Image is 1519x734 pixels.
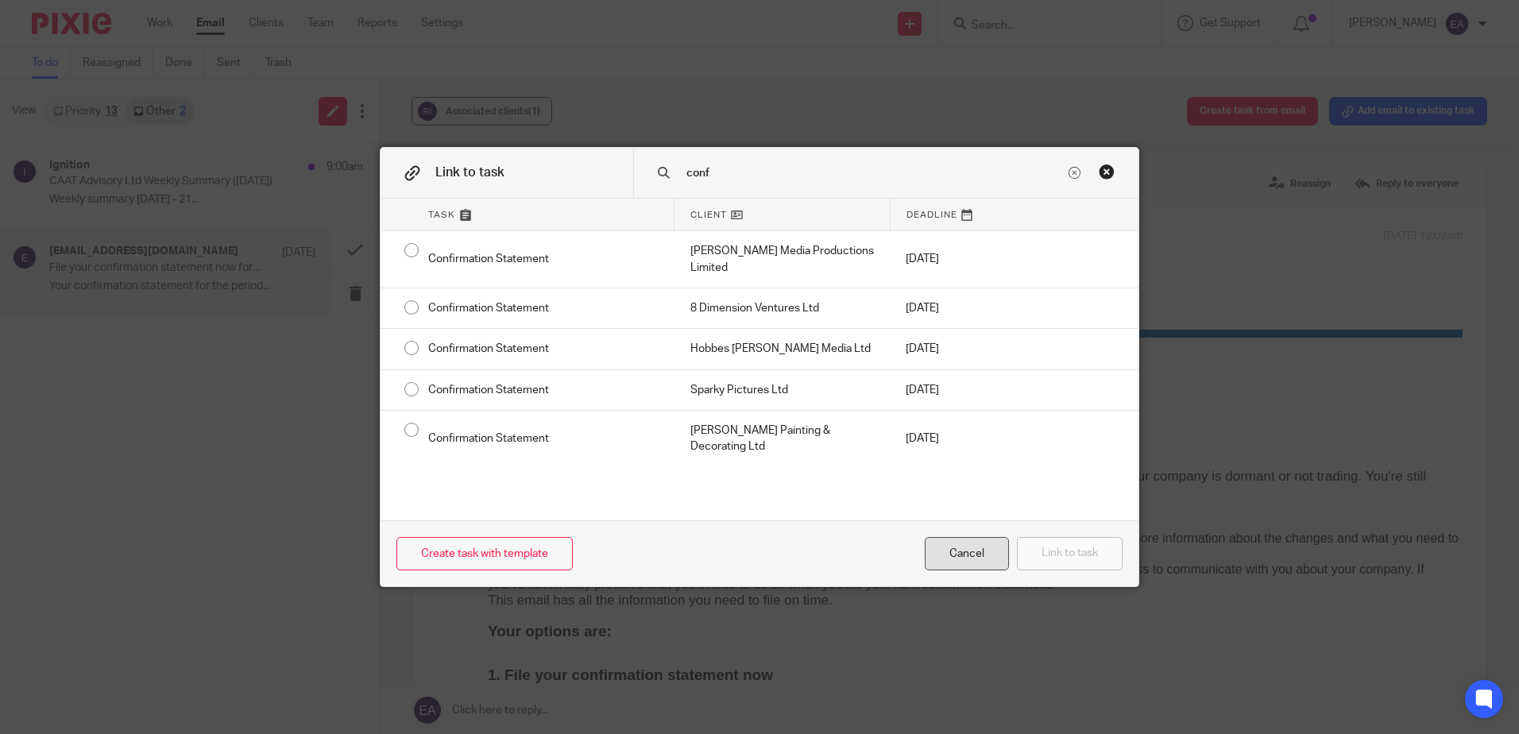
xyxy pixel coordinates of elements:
[412,288,674,328] div: Confirmation Statement
[890,288,1014,328] div: [DATE]
[428,208,455,222] span: Task
[685,164,1065,182] input: Search task name or client...
[690,208,727,222] span: Client
[674,329,891,369] div: Mark as done
[674,231,891,288] div: Mark as done
[396,79,625,94] strong: RIGHT INSTINCT LIMITED 05939952
[674,370,891,410] div: Mark as done
[158,612,817,627] strong: File your confirmation statement by [DATE] to avoid serious consequences for you and your company.
[890,411,1014,467] div: [DATE]
[296,79,340,94] strong: [DATE]
[890,231,1014,288] div: [DATE]
[1099,164,1115,180] div: Close this dialog window
[1017,537,1123,571] button: Link to task
[925,537,1009,571] div: Close this dialog window
[412,411,674,467] div: Confirmation Statement
[412,370,674,410] div: Confirmation Statement
[435,166,504,179] span: Link to task
[906,208,957,222] span: Deadline
[53,247,155,261] a: [DOMAIN_NAME]
[29,4,185,25] span: Companies House
[674,411,891,467] div: Mark as done
[890,370,1014,410] div: [DATE]
[674,288,891,328] div: Mark as done
[412,329,674,369] div: Confirmation Statement
[396,537,573,571] a: Create task with template
[412,231,674,288] div: Confirmation Statement
[890,329,1014,369] div: [DATE]
[116,410,258,425] a: [DOMAIN_NAME][URL]
[478,554,620,570] a: [DOMAIN_NAME][URL]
